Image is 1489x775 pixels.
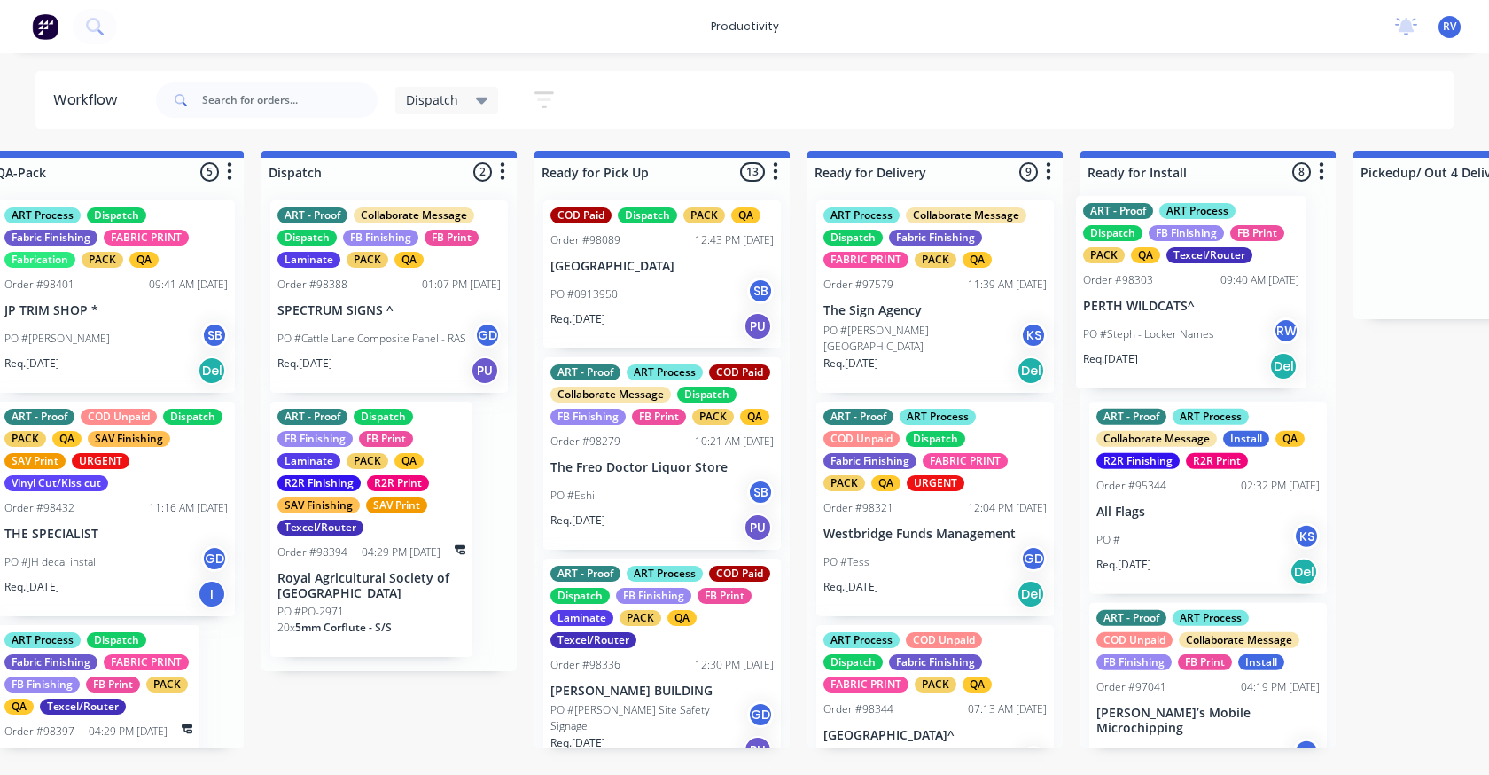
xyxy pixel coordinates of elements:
div: Workflow [53,90,126,111]
span: Dispatch [406,90,458,109]
span: RV [1443,19,1456,35]
input: Search for orders... [202,82,378,118]
img: Factory [32,13,58,40]
div: productivity [702,13,788,40]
